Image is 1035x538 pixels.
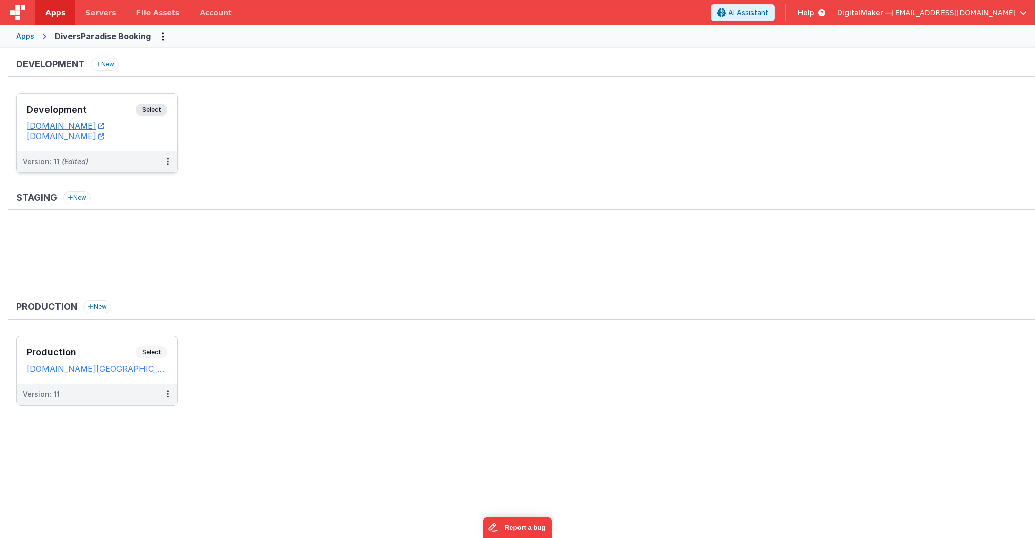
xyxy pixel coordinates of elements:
[155,28,171,44] button: Options
[16,31,34,41] div: Apps
[55,30,151,42] div: DiversParadise Booking
[23,157,88,167] div: Version: 11
[711,4,775,21] button: AI Assistant
[91,58,119,71] button: New
[62,157,88,166] span: (Edited)
[63,191,91,204] button: New
[23,389,60,399] div: Version: 11
[83,300,111,313] button: New
[27,121,104,131] a: [DOMAIN_NAME]
[27,105,136,115] h3: Development
[136,346,167,358] span: Select
[16,302,77,312] h3: Production
[136,104,167,116] span: Select
[892,8,1016,18] span: [EMAIL_ADDRESS][DOMAIN_NAME]
[837,8,1027,18] button: DigitalMaker — [EMAIL_ADDRESS][DOMAIN_NAME]
[16,193,57,203] h3: Staging
[16,59,85,69] h3: Development
[27,131,104,141] a: [DOMAIN_NAME]
[728,8,768,18] span: AI Assistant
[483,517,552,538] iframe: Marker.io feedback button
[27,364,167,374] a: [DOMAIN_NAME][GEOGRAPHIC_DATA]
[85,8,116,18] span: Servers
[136,8,180,18] span: File Assets
[837,8,892,18] span: DigitalMaker —
[45,8,65,18] span: Apps
[798,8,814,18] span: Help
[27,347,136,357] h3: Production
